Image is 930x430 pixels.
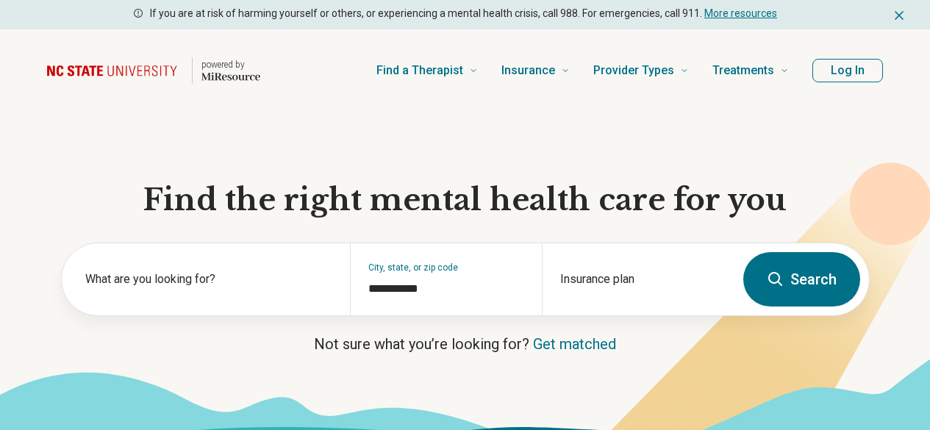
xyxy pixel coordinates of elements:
[201,59,260,71] p: powered by
[61,334,870,354] p: Not sure what you’re looking for?
[376,60,463,81] span: Find a Therapist
[704,7,777,19] a: More resources
[712,60,774,81] span: Treatments
[743,252,860,307] button: Search
[501,41,570,100] a: Insurance
[376,41,478,100] a: Find a Therapist
[501,60,555,81] span: Insurance
[533,335,616,353] a: Get matched
[150,6,777,21] p: If you are at risk of harming yourself or others, or experiencing a mental health crisis, call 98...
[61,181,870,219] h1: Find the right mental health care for you
[47,47,260,94] a: Home page
[892,6,906,24] button: Dismiss
[812,59,883,82] button: Log In
[593,60,674,81] span: Provider Types
[593,41,689,100] a: Provider Types
[85,270,332,288] label: What are you looking for?
[712,41,789,100] a: Treatments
